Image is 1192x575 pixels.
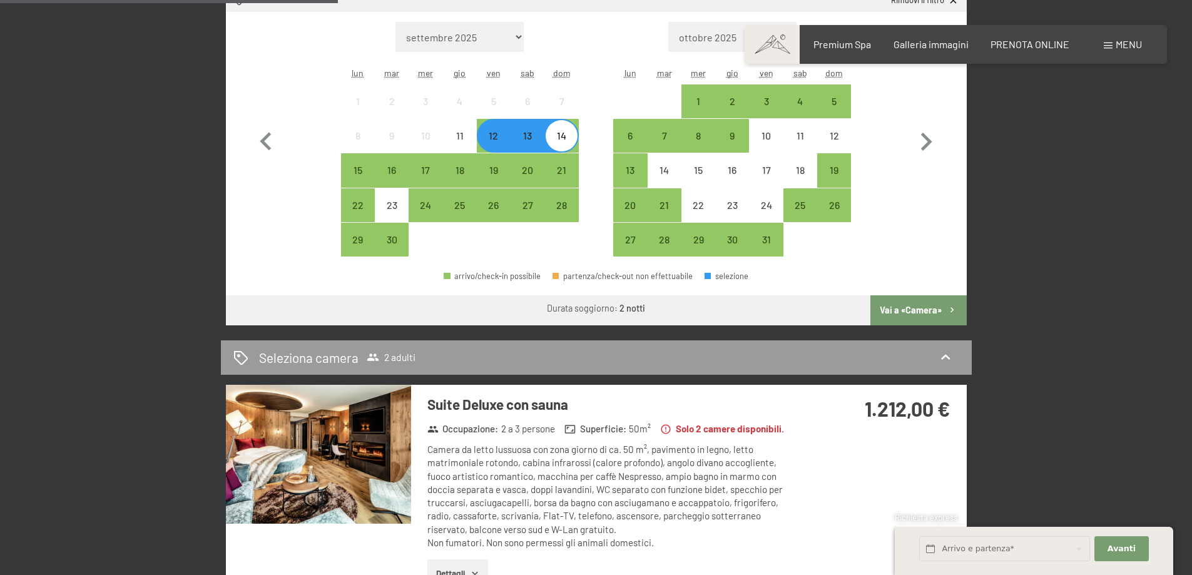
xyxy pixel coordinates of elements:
abbr: domenica [553,68,571,78]
div: arrivo/check-in non effettuabile [409,84,442,118]
div: arrivo/check-in possibile [409,188,442,222]
div: arrivo/check-in possibile [783,188,817,222]
div: Wed Sep 10 2025 [409,119,442,153]
abbr: venerdì [487,68,501,78]
div: arrivo/check-in possibile [715,119,749,153]
div: 20 [512,165,543,196]
div: arrivo/check-in possibile [681,84,715,118]
div: arrivo/check-in possibile [715,84,749,118]
div: Fri Oct 03 2025 [749,84,783,118]
div: 10 [410,131,441,162]
div: 9 [716,131,748,162]
div: arrivo/check-in possibile [783,84,817,118]
abbr: lunedì [624,68,636,78]
a: PRENOTA ONLINE [991,38,1069,50]
div: arrivo/check-in possibile [511,119,544,153]
div: arrivo/check-in non effettuabile [715,188,749,222]
div: Fri Oct 10 2025 [749,119,783,153]
abbr: giovedì [726,68,738,78]
div: arrivo/check-in possibile [443,188,477,222]
div: 11 [444,131,476,162]
div: arrivo/check-in possibile [477,119,511,153]
div: Thu Oct 16 2025 [715,153,749,187]
span: Avanti [1108,543,1136,554]
div: Wed Oct 15 2025 [681,153,715,187]
div: Wed Oct 08 2025 [681,119,715,153]
div: 8 [342,131,374,162]
div: Tue Sep 23 2025 [375,188,409,222]
div: arrivo/check-in non effettuabile [375,119,409,153]
div: arrivo/check-in non effettuabile [443,84,477,118]
a: Galleria immagini [894,38,969,50]
div: 28 [546,200,577,232]
div: 1 [683,96,714,128]
div: 23 [716,200,748,232]
div: Thu Sep 25 2025 [443,188,477,222]
div: Fri Sep 12 2025 [477,119,511,153]
div: Wed Oct 29 2025 [681,223,715,257]
button: Vai a «Camera» [870,295,966,325]
div: 24 [410,200,441,232]
abbr: sabato [521,68,534,78]
div: Mon Oct 06 2025 [613,119,647,153]
div: 30 [376,235,407,266]
div: Sat Oct 25 2025 [783,188,817,222]
div: arrivo/check-in possibile [443,153,477,187]
a: Premium Spa [813,38,871,50]
div: Mon Oct 13 2025 [613,153,647,187]
div: arrivo/check-in non effettuabile [783,153,817,187]
div: Thu Oct 02 2025 [715,84,749,118]
div: 12 [818,131,850,162]
div: arrivo/check-in possibile [544,119,578,153]
div: 16 [376,165,407,196]
div: arrivo/check-in possibile [749,223,783,257]
span: 50 m² [629,422,651,435]
div: arrivo/check-in possibile [681,223,715,257]
div: arrivo/check-in possibile [444,272,541,280]
div: Mon Oct 27 2025 [613,223,647,257]
div: Tue Oct 14 2025 [648,153,681,187]
div: 20 [614,200,646,232]
div: 21 [649,200,680,232]
div: Sat Oct 18 2025 [783,153,817,187]
div: Sun Oct 19 2025 [817,153,851,187]
div: 26 [478,200,509,232]
div: arrivo/check-in non effettuabile [443,119,477,153]
abbr: venerdì [760,68,773,78]
div: Wed Oct 22 2025 [681,188,715,222]
div: arrivo/check-in possibile [648,223,681,257]
div: arrivo/check-in non effettuabile [817,119,851,153]
div: Tue Sep 30 2025 [375,223,409,257]
div: arrivo/check-in non effettuabile [477,84,511,118]
div: Mon Oct 20 2025 [613,188,647,222]
div: 2 [716,96,748,128]
div: 18 [785,165,816,196]
div: arrivo/check-in possibile [544,188,578,222]
div: 12 [478,131,509,162]
div: arrivo/check-in possibile [613,188,647,222]
div: 27 [614,235,646,266]
div: arrivo/check-in possibile [648,188,681,222]
button: Mese successivo [908,22,944,257]
div: arrivo/check-in possibile [375,223,409,257]
div: 22 [342,200,374,232]
div: arrivo/check-in possibile [715,223,749,257]
div: arrivo/check-in non effettuabile [375,188,409,222]
div: arrivo/check-in possibile [817,153,851,187]
strong: Superficie : [564,422,626,435]
div: arrivo/check-in possibile [817,188,851,222]
span: Menu [1116,38,1142,50]
div: Fri Sep 26 2025 [477,188,511,222]
div: arrivo/check-in non effettuabile [409,119,442,153]
div: Durata soggiorno: [547,302,645,315]
div: Sun Sep 28 2025 [544,188,578,222]
div: 18 [444,165,476,196]
div: arrivo/check-in possibile [341,188,375,222]
div: 28 [649,235,680,266]
span: 2 a 3 persone [501,422,555,435]
div: 3 [410,96,441,128]
div: 6 [512,96,543,128]
div: arrivo/check-in possibile [375,153,409,187]
strong: 1.212,00 € [865,397,950,420]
